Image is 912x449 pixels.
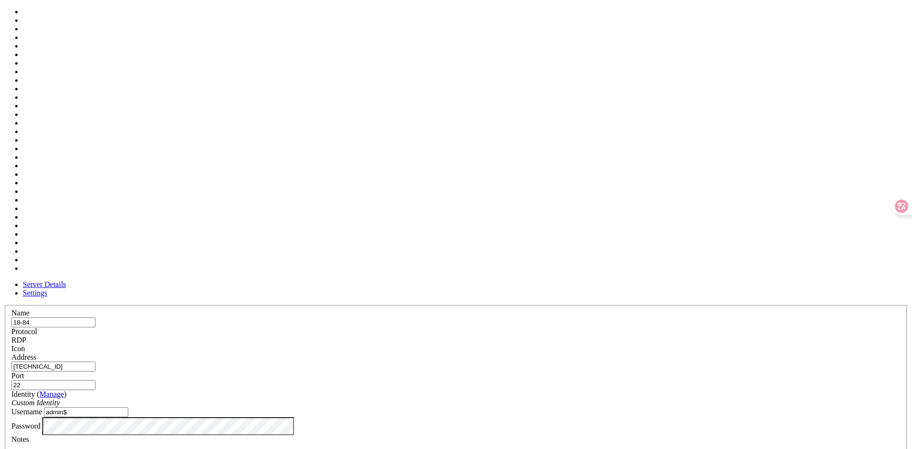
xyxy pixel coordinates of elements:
span: ( ) [37,390,66,398]
label: Username [11,408,42,416]
div: RDP [11,336,901,344]
i: Custom Identity [11,399,60,407]
label: Icon [11,344,25,353]
label: Password [11,421,40,430]
input: Login Username [44,407,128,417]
label: Name [11,309,29,317]
div: Custom Identity [11,399,901,407]
a: Settings [23,289,47,297]
a: Manage [39,390,64,398]
input: Server Name [11,317,95,327]
span: RDP [11,336,26,344]
label: Port [11,372,24,380]
input: Port Number [11,380,95,390]
label: Identity [11,390,66,398]
label: Protocol [11,327,37,335]
label: Notes [11,435,29,443]
label: Address [11,353,36,361]
a: Server Details [23,280,66,288]
input: Host Name or IP [11,362,95,372]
